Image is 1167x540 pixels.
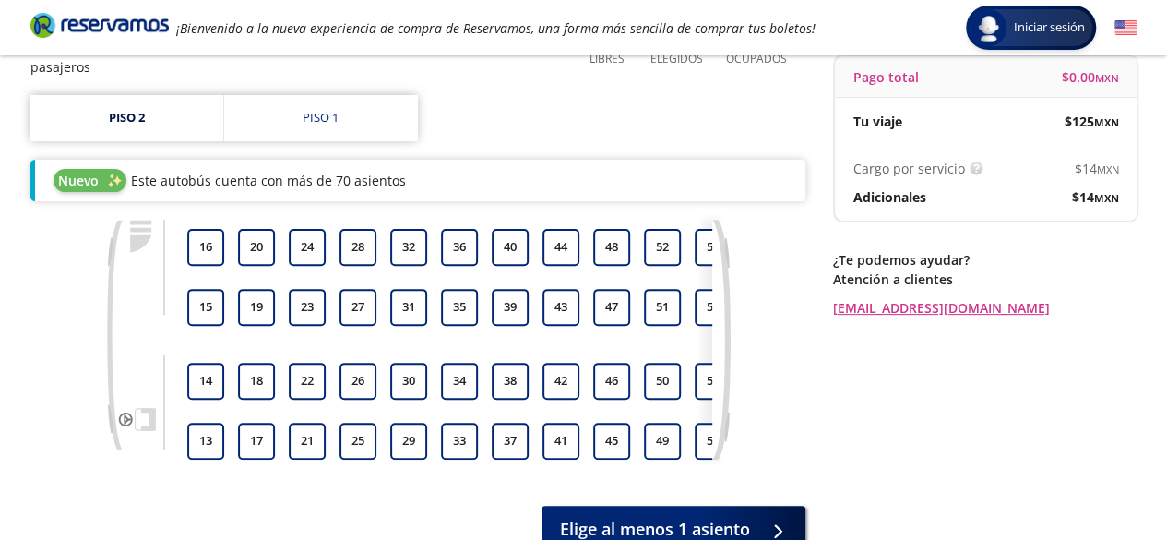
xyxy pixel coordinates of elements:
button: 30 [390,363,427,400]
span: $ 125 [1065,112,1119,131]
button: 44 [542,229,579,266]
button: 26 [339,363,376,400]
button: 16 [187,229,224,266]
button: 38 [492,363,529,400]
button: 15 [187,289,224,326]
button: 54 [695,363,732,400]
button: 45 [593,423,630,460]
button: 29 [390,423,427,460]
p: Elige los asientos que necesites, en seguida te solicitaremos los datos de los pasajeros [30,38,564,77]
button: 32 [390,229,427,266]
button: 20 [238,229,275,266]
button: 42 [542,363,579,400]
button: 49 [644,423,681,460]
button: 22 [289,363,326,400]
i: Brand Logo [30,11,169,39]
span: Iniciar sesión [1006,18,1092,37]
button: 39 [492,289,529,326]
p: Cargo por servicio [853,159,965,178]
button: 48 [593,229,630,266]
small: MXN [1094,115,1119,129]
a: Piso 2 [30,95,223,141]
button: 52 [644,229,681,266]
button: 37 [492,423,529,460]
button: 34 [441,363,478,400]
small: MXN [1095,71,1119,85]
p: Pago total [853,67,919,87]
button: 19 [238,289,275,326]
button: 51 [644,289,681,326]
button: 53 [695,423,732,460]
a: Piso 1 [224,95,418,141]
button: 24 [289,229,326,266]
span: $ 14 [1075,159,1119,178]
p: ¿Te podemos ayudar? [833,250,1137,270]
button: 14 [187,363,224,400]
a: [EMAIL_ADDRESS][DOMAIN_NAME] [833,298,1137,318]
button: 56 [695,229,732,266]
button: 25 [339,423,376,460]
button: 41 [542,423,579,460]
span: $ 0.00 [1062,67,1119,87]
button: 13 [187,423,224,460]
button: 36 [441,229,478,266]
button: 33 [441,423,478,460]
button: 28 [339,229,376,266]
button: 43 [542,289,579,326]
em: ¡Bienvenido a la nueva experiencia de compra de Reservamos, una forma más sencilla de comprar tus... [176,19,816,37]
a: Brand Logo [30,11,169,44]
p: Este autobús cuenta con más de 70 asientos [131,171,406,190]
small: MXN [1097,162,1119,176]
button: 31 [390,289,427,326]
button: 55 [695,289,732,326]
button: 21 [289,423,326,460]
button: 40 [492,229,529,266]
p: Tu viaje [853,112,902,131]
button: 18 [238,363,275,400]
button: 23 [289,289,326,326]
small: MXN [1094,191,1119,205]
div: Piso 1 [303,109,339,127]
button: English [1114,17,1137,40]
button: 50 [644,363,681,400]
button: 35 [441,289,478,326]
p: Adicionales [853,187,926,207]
span: $ 14 [1072,187,1119,207]
button: 46 [593,363,630,400]
span: Nuevo [58,171,99,190]
button: 47 [593,289,630,326]
p: Atención a clientes [833,270,1137,289]
button: 17 [238,423,275,460]
button: 27 [339,289,376,326]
